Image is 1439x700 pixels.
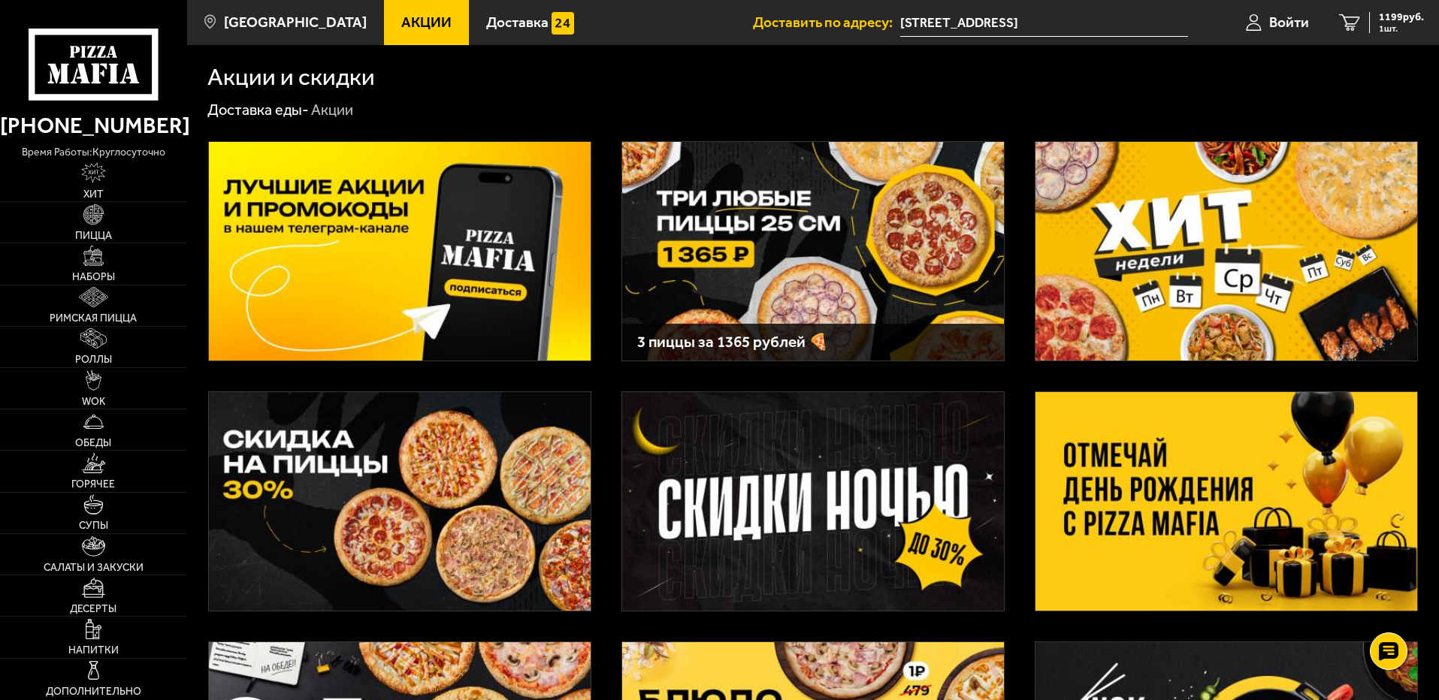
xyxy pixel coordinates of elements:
[486,15,549,29] span: Доставка
[207,101,309,119] a: Доставка еды-
[224,15,367,29] span: [GEOGRAPHIC_DATA]
[75,438,111,448] span: Обеды
[83,189,104,200] span: Хит
[46,686,141,697] span: Дополнительно
[311,101,353,120] div: Акции
[1379,12,1424,23] span: 1199 руб.
[79,520,108,531] span: Супы
[82,397,105,407] span: WOK
[552,12,574,35] img: 15daf4d41897b9f0e9f617042186c801.svg
[68,645,119,656] span: Напитки
[207,65,375,89] h1: Акции и скидки
[50,313,137,324] span: Римская пицца
[75,355,112,365] span: Роллы
[70,604,116,614] span: Десерты
[1269,15,1309,29] span: Войти
[71,479,115,490] span: Горячее
[1379,24,1424,33] span: 1 шт.
[75,231,112,241] span: Пицца
[753,15,900,29] span: Доставить по адресу:
[900,9,1188,37] input: Ваш адрес доставки
[72,272,115,282] span: Наборы
[637,334,989,350] h3: 3 пиццы за 1365 рублей 🍕
[44,563,144,573] span: Салаты и закуски
[621,141,1005,361] a: 3 пиццы за 1365 рублей 🍕
[401,15,452,29] span: Акции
